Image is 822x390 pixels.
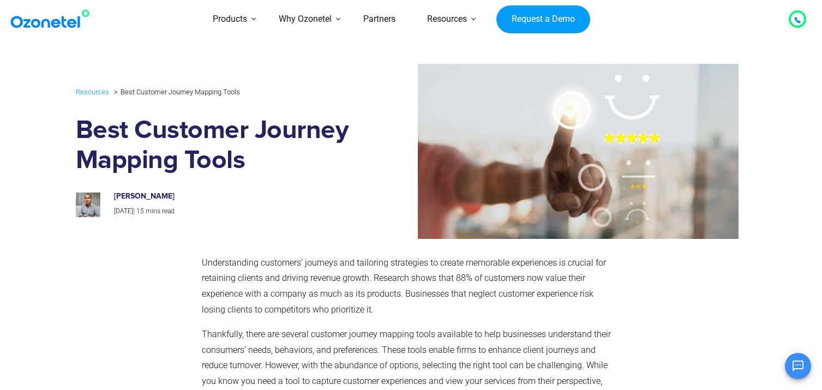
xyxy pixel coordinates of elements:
h1: Best Customer Journey Mapping Tools [76,116,356,176]
span: 15 [136,207,144,215]
a: Resources [76,86,109,98]
span: mins read [146,207,175,215]
span: [DATE] [114,207,133,215]
span: Understanding customers’ journeys and tailoring strategies to create memorable experiences is cru... [202,257,606,315]
button: Open chat [785,353,811,379]
p: | [114,206,344,218]
a: Request a Demo [496,5,590,34]
li: Best Customer Journey Mapping Tools [111,85,240,99]
h6: [PERSON_NAME] [114,192,344,201]
img: prashanth-kancherla_avatar-200x200.jpeg [76,193,100,217]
